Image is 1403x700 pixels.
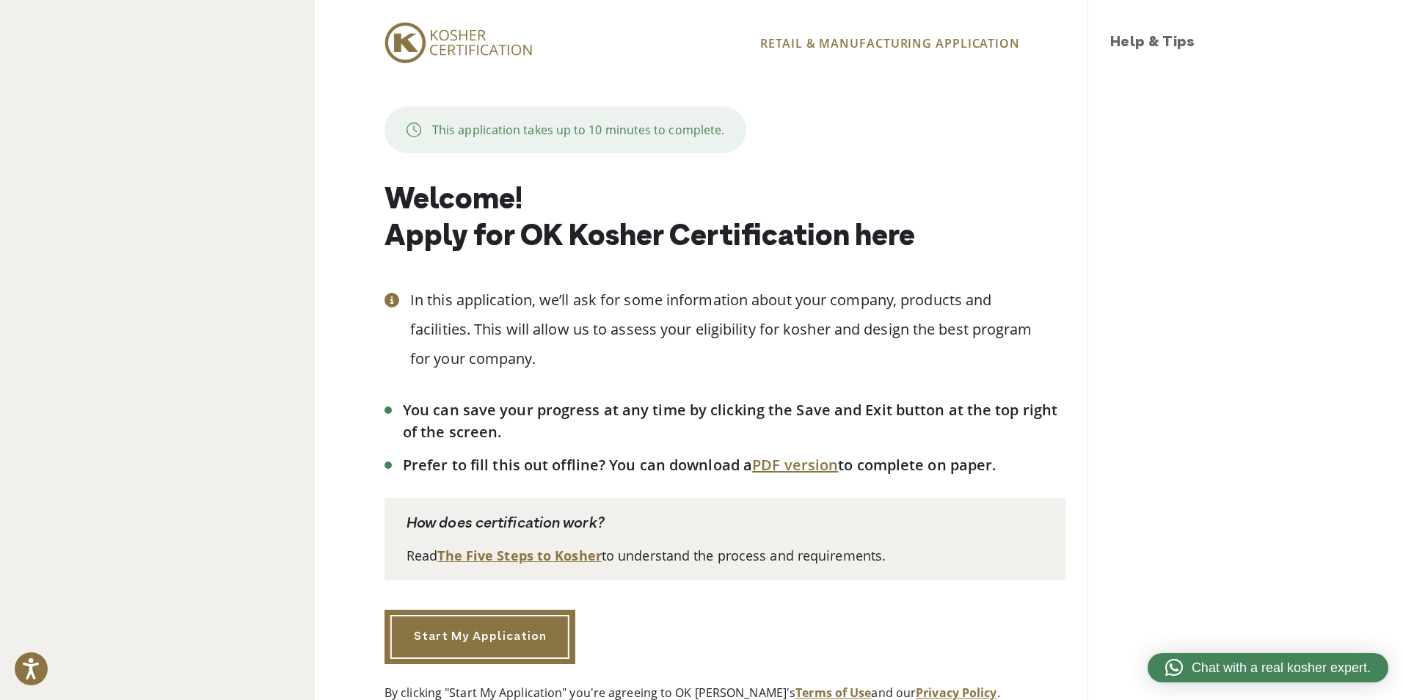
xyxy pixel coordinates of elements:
[407,546,1043,566] p: Read to understand the process and requirements.
[1148,653,1388,682] a: Chat with a real kosher expert.
[403,454,1065,476] li: Prefer to fill this out offline? You can download a to complete on paper.
[407,513,1043,535] p: How does certification work?
[1192,658,1371,678] span: Chat with a real kosher expert.
[1110,32,1388,54] h3: Help & Tips
[760,34,1065,52] p: RETAIL & MANUFACTURING APPLICATION
[432,121,724,139] p: This application takes up to 10 minutes to complete.
[385,183,1065,256] h1: Welcome! Apply for OK Kosher Certification here
[752,455,838,475] a: PDF version
[410,285,1065,373] p: In this application, we’ll ask for some information about your company, products and facilities. ...
[403,399,1065,443] li: You can save your progress at any time by clicking the Save and Exit button at the top right of t...
[385,610,575,664] a: Start My Application
[437,547,601,564] a: The Five Steps to Kosher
